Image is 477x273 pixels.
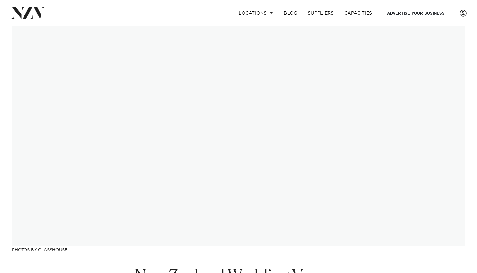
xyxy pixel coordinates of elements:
a: Locations [234,6,279,20]
img: nzv-logo.png [10,7,45,19]
a: Capacities [339,6,377,20]
a: BLOG [279,6,302,20]
a: SUPPLIERS [302,6,339,20]
a: Advertise your business [382,6,450,20]
h3: Photos by Glasshouse [12,246,465,253]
